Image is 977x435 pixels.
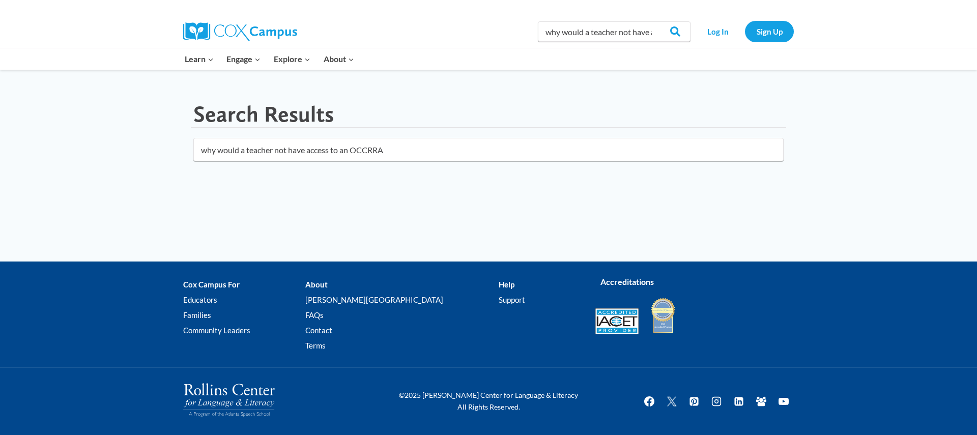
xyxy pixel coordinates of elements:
[178,48,360,70] nav: Primary Navigation
[696,21,740,42] a: Log In
[595,308,639,334] img: Accredited IACET® Provider
[305,338,498,353] a: Terms
[193,101,334,128] h1: Search Results
[538,21,691,42] input: Search Cox Campus
[185,52,214,66] span: Learn
[226,52,261,66] span: Engage
[729,391,749,412] a: Linkedin
[305,307,498,323] a: FAQs
[745,21,794,42] a: Sign Up
[183,323,305,338] a: Community Leaders
[600,277,654,286] strong: Accreditations
[639,391,659,412] a: Facebook
[650,297,676,334] img: IDA Accredited
[305,292,498,307] a: [PERSON_NAME][GEOGRAPHIC_DATA]
[183,292,305,307] a: Educators
[696,21,794,42] nav: Secondary Navigation
[324,52,354,66] span: About
[706,391,727,412] a: Instagram
[183,22,297,41] img: Cox Campus
[666,395,678,407] img: Twitter X icon white
[193,138,784,161] input: Search for...
[305,323,498,338] a: Contact
[662,391,682,412] a: Twitter
[773,391,794,412] a: YouTube
[183,383,275,417] img: Rollins Center for Language & Literacy - A Program of the Atlanta Speech School
[499,292,580,307] a: Support
[183,307,305,323] a: Families
[274,52,310,66] span: Explore
[684,391,704,412] a: Pinterest
[751,391,771,412] a: Facebook Group
[392,390,585,413] p: ©2025 [PERSON_NAME] Center for Language & Literacy All Rights Reserved.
